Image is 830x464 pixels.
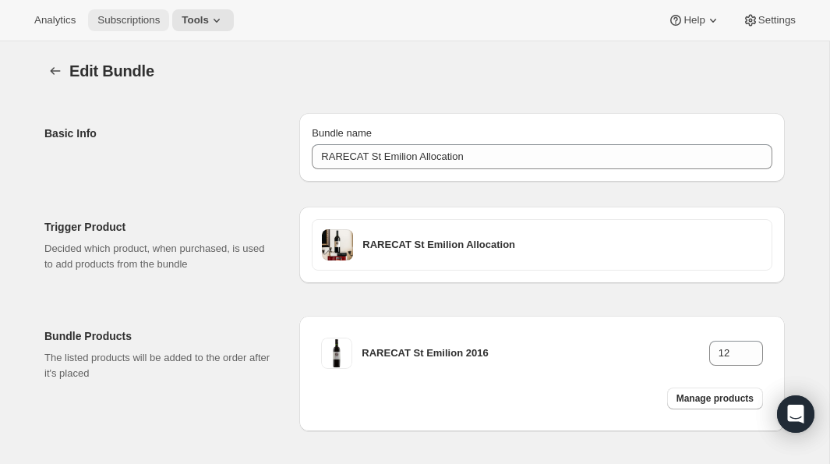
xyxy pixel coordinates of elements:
span: Analytics [34,14,76,27]
h3: RARECAT St Emilion Allocation [362,237,762,253]
p: The listed products will be added to the order after it's placed [44,350,274,381]
img: rarecatstemilion-0481.jpg [322,229,353,260]
h2: Trigger Product [44,219,274,235]
button: Bundles [44,60,66,82]
button: Help [659,9,729,31]
span: Settings [758,14,796,27]
span: Edit Bundle [69,62,154,80]
div: Open Intercom Messenger [777,395,814,433]
span: Subscriptions [97,14,160,27]
p: Decided which product, when purchased, is used to add products from the bundle [44,241,274,272]
span: Tools [182,14,209,27]
button: Subscriptions [88,9,169,31]
span: Bundle name [312,127,372,139]
input: ie. Smoothie box [312,144,772,169]
span: Manage products [676,392,754,405]
button: Settings [733,9,805,31]
h3: RARECAT St Emilion 2016 [362,345,708,361]
img: st-emilion.png [321,338,352,369]
button: Tools [172,9,234,31]
button: Manage products [667,388,763,409]
button: Analytics [25,9,85,31]
span: Help [683,14,705,27]
h2: Basic Info [44,126,274,141]
h2: Bundle Products [44,328,274,344]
